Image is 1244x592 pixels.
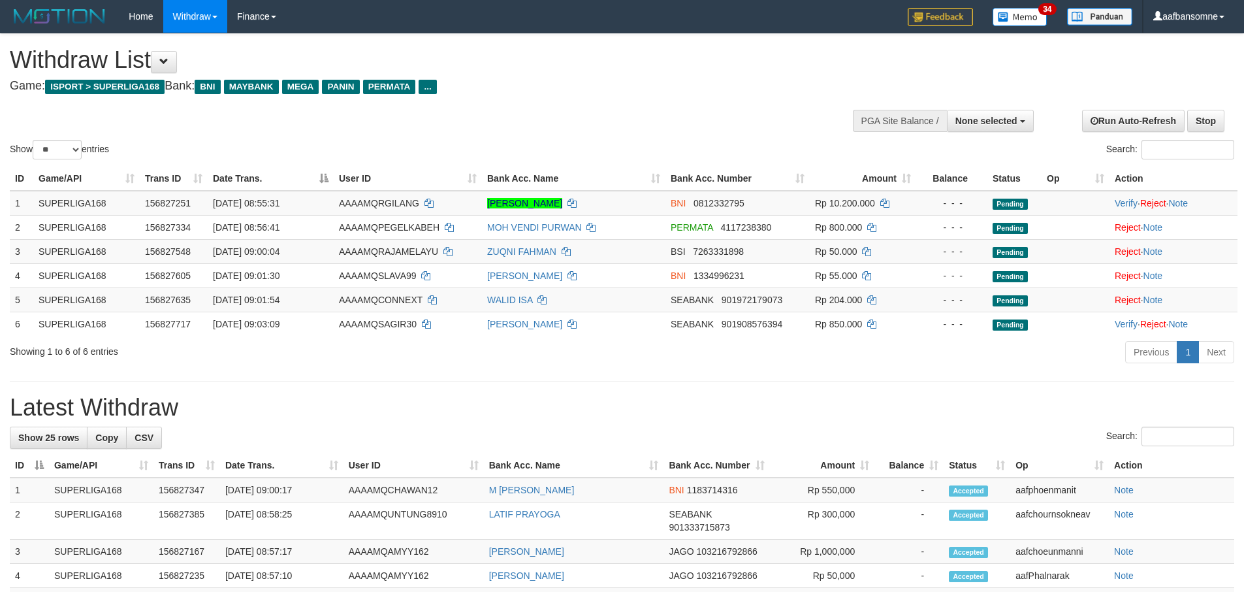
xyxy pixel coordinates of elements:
span: Accepted [949,571,988,582]
img: Button%20Memo.svg [993,8,1047,26]
span: Accepted [949,510,988,521]
span: Rp 800.000 [815,222,862,233]
span: 156827635 [145,295,191,305]
td: [DATE] 08:57:10 [220,564,343,588]
span: Copy 901908576394 to clipboard [722,319,782,329]
span: 156827251 [145,198,191,208]
a: 1 [1177,341,1199,363]
td: SUPERLIGA168 [33,239,140,263]
td: 1 [10,478,49,502]
th: User ID: activate to sort column ascending [343,453,484,478]
span: Rp 50.000 [815,246,857,257]
span: 156827334 [145,222,191,233]
td: Rp 50,000 [770,564,874,588]
span: Copy 4117238380 to clipboard [721,222,772,233]
td: AAAAMQAMYY162 [343,564,484,588]
td: [DATE] 08:57:17 [220,540,343,564]
td: SUPERLIGA168 [33,263,140,288]
label: Search: [1106,427,1234,446]
a: Note [1114,570,1134,581]
td: Rp 300,000 [770,502,874,540]
span: 156827605 [145,271,191,281]
th: Bank Acc. Name: activate to sort column ascending [484,453,664,478]
span: Copy 0812332795 to clipboard [694,198,744,208]
a: [PERSON_NAME] [487,319,562,329]
span: JAGO [669,546,694,557]
a: Verify [1115,319,1138,329]
td: 156827347 [153,478,220,502]
span: AAAAMQRAJAMELAYU [339,246,438,257]
button: None selected [947,110,1034,132]
a: [PERSON_NAME] [489,570,564,581]
th: Action [1109,167,1237,191]
span: Rp 204.000 [815,295,862,305]
a: Note [1114,509,1134,519]
td: · [1109,239,1237,263]
span: SEABANK [669,509,712,519]
a: [PERSON_NAME] [487,271,562,281]
td: · · [1109,312,1237,336]
th: Game/API: activate to sort column ascending [49,453,153,478]
span: [DATE] 08:56:41 [213,222,279,233]
span: None selected [955,116,1017,126]
a: CSV [126,427,162,449]
a: [PERSON_NAME] [489,546,564,557]
a: LATIF PRAYOGA [489,509,560,519]
td: 1 [10,191,33,216]
a: Reject [1140,319,1166,329]
td: 156827385 [153,502,220,540]
td: aafchoeunmanni [1010,540,1109,564]
th: User ID: activate to sort column ascending [334,167,482,191]
span: MAYBANK [224,80,279,94]
span: AAAAMQPEGELKABEH [339,222,439,233]
span: Pending [993,295,1028,306]
th: Trans ID: activate to sort column ascending [153,453,220,478]
td: SUPERLIGA168 [49,502,153,540]
span: SEABANK [671,295,714,305]
span: Show 25 rows [18,433,79,443]
div: - - - [921,221,982,234]
td: SUPERLIGA168 [49,478,153,502]
span: Rp 850.000 [815,319,862,329]
td: [DATE] 08:58:25 [220,502,343,540]
a: Reject [1115,246,1141,257]
td: - [874,478,944,502]
span: SEABANK [671,319,714,329]
span: AAAAMQSAGIR30 [339,319,417,329]
a: Copy [87,427,127,449]
a: [PERSON_NAME] [487,198,562,208]
a: Stop [1187,110,1224,132]
a: Note [1114,485,1134,495]
span: JAGO [669,570,694,581]
img: MOTION_logo.png [10,7,109,26]
td: - [874,564,944,588]
span: BNI [671,198,686,208]
a: Note [1143,271,1163,281]
td: AAAAMQUNTUNG8910 [343,502,484,540]
th: Amount: activate to sort column ascending [810,167,916,191]
td: - [874,540,944,564]
span: 156827717 [145,319,191,329]
span: Copy [95,433,118,443]
a: Reject [1140,198,1166,208]
td: SUPERLIGA168 [33,191,140,216]
span: ... [419,80,436,94]
span: [DATE] 09:03:09 [213,319,279,329]
td: 4 [10,263,33,288]
span: Copy 7263331898 to clipboard [693,246,744,257]
span: Rp 55.000 [815,271,857,281]
span: Rp 10.200.000 [815,198,875,208]
td: 3 [10,540,49,564]
span: Copy 901972179073 to clipboard [722,295,782,305]
img: Feedback.jpg [908,8,973,26]
td: AAAAMQAMYY162 [343,540,484,564]
label: Show entries [10,140,109,159]
span: Pending [993,320,1028,331]
span: PANIN [322,80,359,94]
th: Bank Acc. Name: activate to sort column ascending [482,167,665,191]
span: Pending [993,271,1028,282]
a: Show 25 rows [10,427,88,449]
span: Accepted [949,547,988,558]
input: Search: [1141,427,1234,446]
a: Previous [1125,341,1177,363]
